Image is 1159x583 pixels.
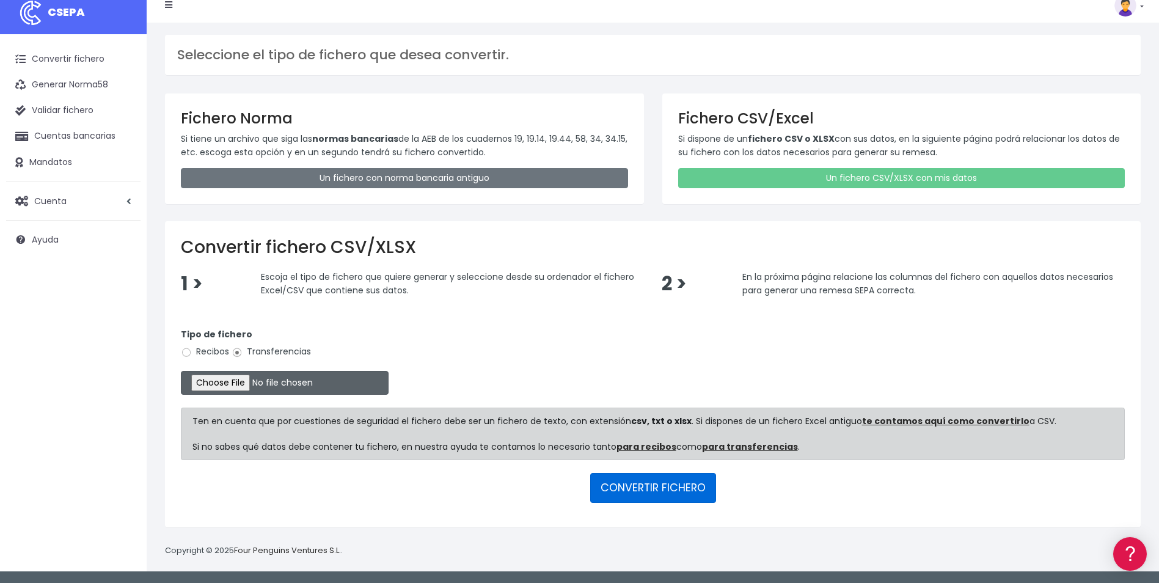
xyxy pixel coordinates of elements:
h2: Convertir fichero CSV/XLSX [181,237,1125,258]
span: Escoja el tipo de fichero que quiere generar y seleccione desde su ordenador el fichero Excel/CSV... [261,271,634,296]
a: para recibos [616,441,676,453]
strong: normas bancarias [312,133,398,145]
a: Un fichero CSV/XLSX con mis datos [678,168,1125,188]
div: Información general [12,85,232,97]
a: para transferencias [702,441,798,453]
a: Validar fichero [6,98,141,123]
button: Contáctanos [12,327,232,348]
div: Facturación [12,243,232,254]
div: Ten en cuenta que por cuestiones de seguridad el fichero debe ser un fichero de texto, con extens... [181,408,1125,460]
span: 1 > [181,271,203,297]
a: Cuenta [6,188,141,214]
a: Mandatos [6,150,141,175]
a: Perfiles de empresas [12,211,232,230]
button: CONVERTIR FICHERO [590,473,716,502]
label: Recibos [181,345,229,358]
strong: fichero CSV o XLSX [748,133,835,145]
span: En la próxima página relacione las columnas del fichero con aquellos datos necesarios para genera... [742,271,1113,296]
label: Transferencias [232,345,311,358]
a: General [12,262,232,281]
a: Cuentas bancarias [6,123,141,149]
a: Información general [12,104,232,123]
p: Copyright © 2025 . [165,544,343,557]
p: Si dispone de un con sus datos, en la siguiente página podrá relacionar los datos de su fichero c... [678,132,1125,159]
a: Videotutoriales [12,193,232,211]
span: 2 > [662,271,687,297]
h3: Fichero CSV/Excel [678,109,1125,127]
span: CSEPA [48,4,85,20]
a: Convertir fichero [6,46,141,72]
a: Problemas habituales [12,174,232,193]
a: Four Penguins Ventures S.L. [234,544,341,556]
div: Programadores [12,293,232,305]
h3: Fichero Norma [181,109,628,127]
a: Generar Norma58 [6,72,141,98]
a: Ayuda [6,227,141,252]
a: POWERED BY ENCHANT [168,352,235,364]
a: API [12,312,232,331]
h3: Seleccione el tipo de fichero que desea convertir. [177,47,1128,63]
strong: csv, txt o xlsx [631,415,692,427]
strong: Tipo de fichero [181,328,252,340]
span: Cuenta [34,194,67,207]
a: Un fichero con norma bancaria antiguo [181,168,628,188]
span: Ayuda [32,233,59,246]
a: Formatos [12,155,232,174]
div: Convertir ficheros [12,135,232,147]
a: te contamos aquí como convertirlo [862,415,1029,427]
p: Si tiene un archivo que siga las de la AEB de los cuadernos 19, 19.14, 19.44, 58, 34, 34.15, etc.... [181,132,628,159]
